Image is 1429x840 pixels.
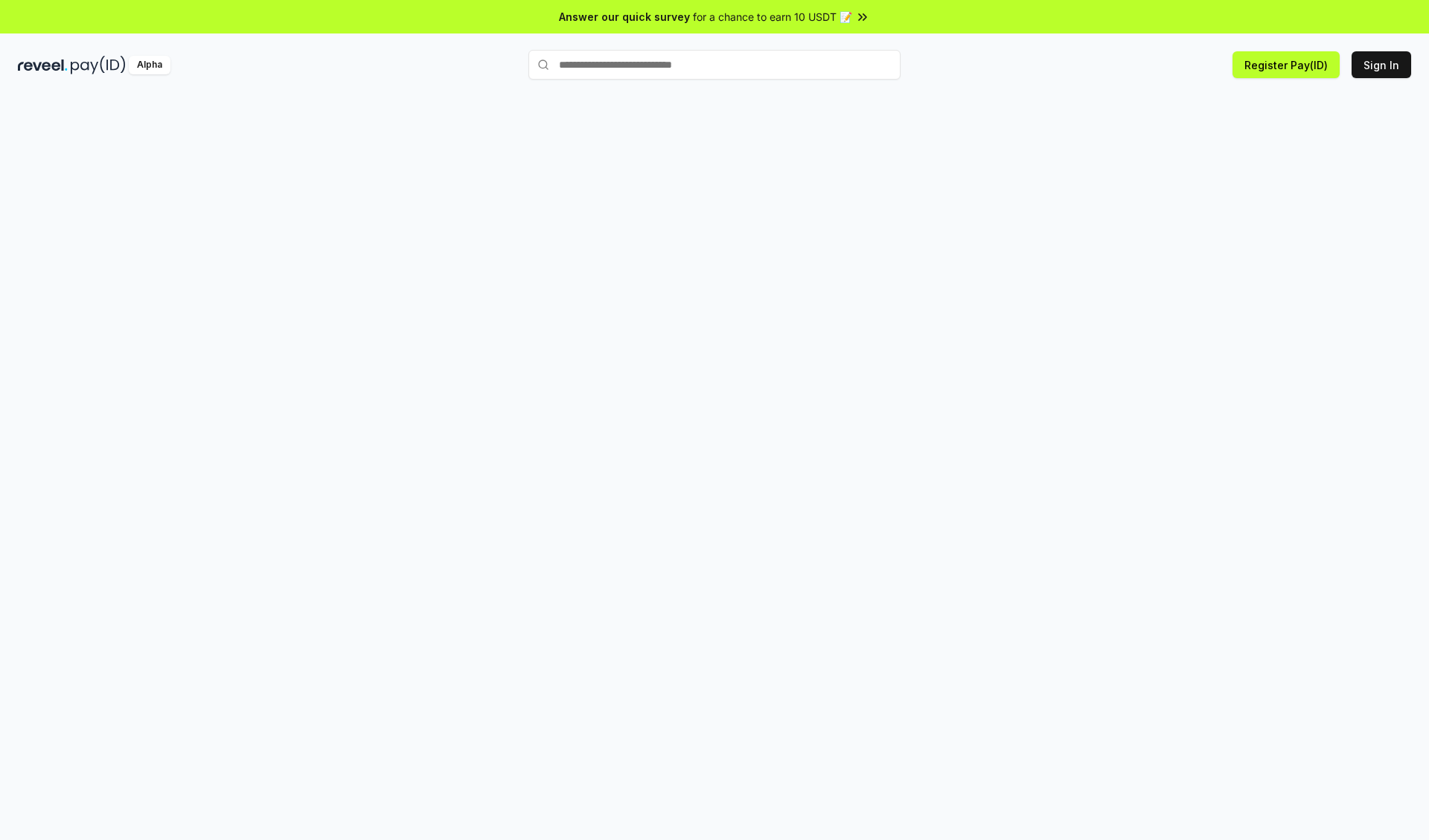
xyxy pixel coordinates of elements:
img: pay_id [71,56,126,74]
button: Register Pay(ID) [1233,51,1340,78]
img: reveel_dark [18,56,68,74]
span: Answer our quick survey [559,9,690,25]
button: Sign In [1352,51,1411,78]
span: for a chance to earn 10 USDT 📝 [693,9,852,25]
div: Alpha [129,56,170,74]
